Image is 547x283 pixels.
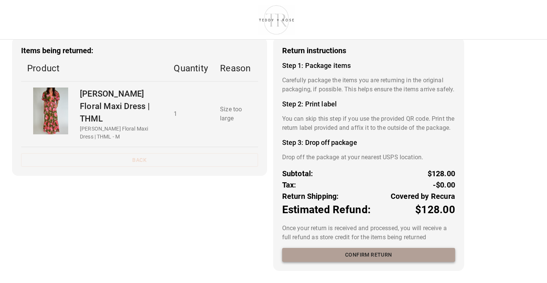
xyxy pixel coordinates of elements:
p: $128.00 [428,168,455,179]
p: Product [27,62,162,75]
p: Carefully package the items you are returning in the original packaging, if possible. This helps ... [282,76,455,94]
p: Tax: [282,179,296,191]
h4: Step 1: Package items [282,62,455,70]
p: Drop off the package at your nearest USPS location. [282,153,455,162]
p: Subtotal: [282,168,313,179]
p: 1 [174,109,208,118]
p: [PERSON_NAME] Floral Maxi Dress | THML [80,88,162,125]
button: Confirm return [282,248,455,262]
p: Covered by Recura [391,191,455,202]
h4: Step 3: Drop off package [282,138,455,147]
h3: Return instructions [282,46,455,55]
img: shop-teddyrose.myshopify.com-d93983e8-e25b-478f-b32e-9430bef33fdd [255,3,298,36]
h3: Items being returned: [21,46,258,55]
p: Once your return is received and processed, you will receive a full refund as store credit for th... [282,224,455,242]
p: You can skip this step if you use the provided QR code. Print the return label provided and affix... [282,114,455,132]
button: Back [21,153,258,167]
p: Estimated Refund: [282,202,371,218]
p: [PERSON_NAME] Floral Maxi Dress | THML - M [80,125,162,141]
h4: Step 2: Print label [282,100,455,108]
p: Size too large [220,105,252,123]
p: Quantity [174,62,208,75]
p: $128.00 [415,202,455,218]
p: Reason [220,62,252,75]
p: Return Shipping: [282,191,339,202]
p: -$0.00 [433,179,455,191]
